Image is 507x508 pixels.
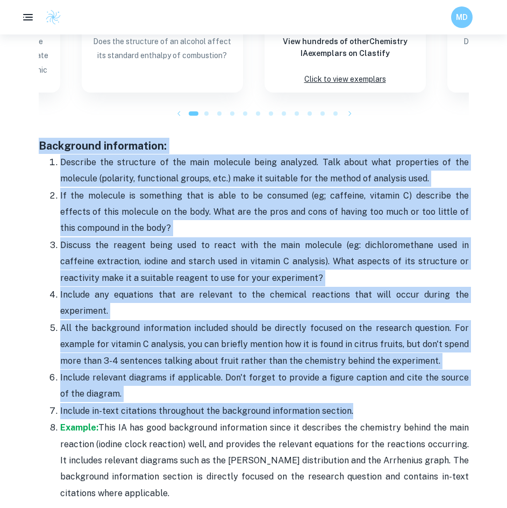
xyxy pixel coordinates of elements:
[304,72,386,87] p: Click to view exemplars
[60,320,469,369] p: All the background information included should be directly focused on the research question. For ...
[60,403,469,419] p: Include in-text citations throughout the background information section.
[60,240,469,283] span: Discuss the reagent being used to react with the main molecule (eg: dichloromethane used in caffe...
[60,154,469,187] p: Describe the structure of the main molecule being analyzed. Talk about what properties of the mol...
[60,370,469,403] p: Include relevant diagrams if applicable. Don't forget to provide a figure caption and cite the so...
[60,422,469,498] span: he main reaction (iodine clock reaction) well, and provides the relevant equations for the reacti...
[60,420,469,502] p: This IA has good background information since it describes the chemistry behind t
[60,422,98,433] a: Example:
[152,223,171,233] span: ody?
[456,11,468,23] h6: MD
[39,138,469,154] h3: Background information:
[60,290,469,316] span: Include any equations that are relevant to the chemical reactions that will occur during the expe...
[45,9,61,25] img: Clastify logo
[39,9,61,25] a: Clastify logo
[90,34,234,82] p: Does the structure of an alcohol affect its standard enthalpy of combustion?
[60,188,469,237] p: If the molecule is something that is able to be consumed (eg; caffeine, vitamin C) describe the e...
[273,36,417,59] h6: View hundreds of other Chemistry IA exemplars on Clastify
[451,6,473,28] button: MD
